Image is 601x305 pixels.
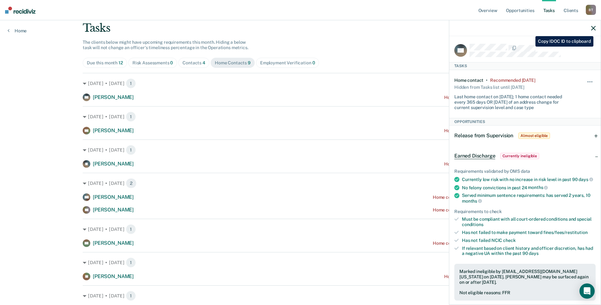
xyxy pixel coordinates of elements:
span: [PERSON_NAME] [93,94,134,100]
div: [DATE] • [DATE] [83,178,518,188]
span: 1 [126,291,136,301]
span: 1 [126,257,136,268]
div: Home contact recommended a month ago [433,207,518,213]
div: [DATE] • [DATE] [83,224,518,234]
span: days [579,177,593,182]
span: Almost eligible [518,133,550,139]
div: B T [586,5,596,15]
div: Home Contacts [215,60,251,66]
span: [PERSON_NAME] [93,273,134,279]
div: [DATE] • [DATE] [83,112,518,122]
span: Currently ineligible [500,153,539,159]
div: Home contact [454,78,483,83]
span: [PERSON_NAME] [93,240,134,246]
span: 1 [126,78,136,88]
div: Tasks [449,62,601,70]
span: days [529,251,538,256]
div: Served minimum sentence requirements: has served 2 years, 10 [462,193,596,204]
div: Currently low risk with no increase in risk level in past 90 [462,177,596,182]
span: [PERSON_NAME] [93,127,134,133]
span: 12 [118,60,123,65]
div: Last home contact on [DATE]; 1 home contact needed every 365 days OR [DATE] of an address change ... [454,92,572,110]
span: months [528,185,548,190]
div: Recommended 6 months ago [490,78,535,83]
div: Home contact recommended [DATE] [444,161,518,167]
div: Home contact recommended a month ago [433,195,518,200]
span: months [462,198,482,204]
div: Must be compliant with all court-ordered conditions and special [462,217,596,227]
div: Tasks [83,22,518,35]
span: Earned Discharge [454,153,495,159]
span: [PERSON_NAME] [93,194,134,200]
span: conditions [462,222,483,227]
span: 9 [248,60,251,65]
div: Requirements validated by OMS data [454,169,596,174]
div: Contacts [182,60,205,66]
span: The clients below might have upcoming requirements this month. Hiding a below task will not chang... [83,40,248,50]
div: No felony convictions in past 24 [462,185,596,191]
img: Recidiviz [5,7,35,14]
div: Marked ineligible by [EMAIL_ADDRESS][DOMAIN_NAME][US_STATE] on [DATE]. [PERSON_NAME] may be surfa... [459,269,591,285]
div: Opportunities [449,118,601,126]
div: [DATE] • [DATE] [83,145,518,155]
a: Home [8,28,27,34]
div: Requirements to check [454,209,596,214]
div: Home contact recommended [DATE] [444,274,518,279]
div: Home contact recommended [DATE] [444,95,518,100]
div: [DATE] • [DATE] [83,78,518,88]
div: • [486,78,488,83]
div: Home contact recommended [DATE] [444,128,518,133]
div: Release from SupervisionAlmost eligible [449,126,601,146]
span: Release from Supervision [454,133,513,139]
span: 0 [312,60,315,65]
div: Risk Assessments [132,60,173,66]
div: Open Intercom Messenger [579,283,595,299]
div: Not eligible reasons: FFR [459,290,591,295]
div: Has not failed to make payment toward [462,230,596,235]
span: fines/fees/restitution [543,230,588,235]
span: 0 [170,60,173,65]
div: Due this month [87,60,123,66]
div: [DATE] • [DATE] [83,257,518,268]
span: 1 [126,224,136,234]
span: 1 [126,112,136,122]
div: Earned DischargeCurrently ineligible [449,146,601,166]
span: [PERSON_NAME] [93,161,134,167]
span: 1 [126,145,136,155]
span: [PERSON_NAME] [93,207,134,213]
span: 4 [202,60,205,65]
div: Employment Verification [260,60,315,66]
span: check [503,238,515,243]
span: 2 [126,178,137,188]
div: Home contact recommended a month ago [433,241,518,246]
div: [DATE] • [DATE] [83,291,518,301]
div: Has not failed NCIC [462,238,596,243]
div: If relevant based on client history and officer discretion, has had a negative UA within the past 90 [462,246,596,256]
div: Hidden from Tasks list until [DATE] [454,83,524,92]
